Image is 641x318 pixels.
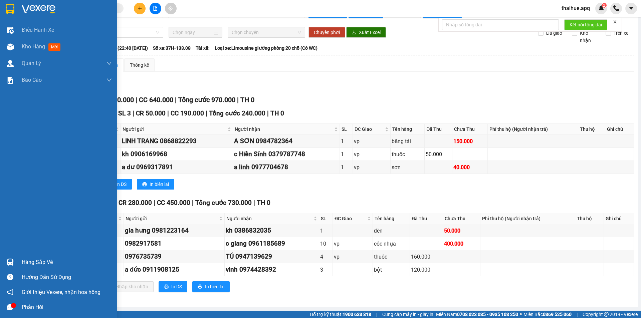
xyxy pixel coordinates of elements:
th: Tên hàng [391,124,425,135]
span: Giới thiệu Vexere, nhận hoa hồng [22,288,100,296]
input: Chọn ngày [173,29,212,36]
button: caret-down [625,3,637,14]
span: Chuyến: (22:40 [DATE]) [99,44,148,52]
div: 0976735739 [125,252,224,262]
span: CR 280.000 [119,199,152,207]
span: message [7,304,13,310]
span: In biên lai [150,181,169,188]
th: Thu hộ [575,213,604,224]
span: Tài xế: [196,44,210,52]
div: Phản hồi [22,302,112,312]
div: 0982917581 [125,239,224,249]
div: 150.000 [453,137,486,145]
button: printerIn biên lai [137,179,174,190]
div: Hướng dẫn sử dụng [22,272,112,282]
img: warehouse-icon [7,60,14,67]
div: 120.000 [411,266,442,274]
div: 50.000 [444,227,479,235]
span: | [133,109,134,117]
span: Người nhận [226,215,312,222]
span: | [167,109,169,117]
div: bột [374,266,409,274]
span: TH 0 [270,109,284,117]
span: Kho hàng [22,43,45,50]
div: 3 [320,266,332,274]
img: warehouse-icon [7,259,14,266]
div: A SƠN 0984782364 [234,136,339,146]
span: 2 [603,3,605,8]
div: c Hiền Sính 0379787748 [234,149,339,159]
span: printer [198,284,202,290]
span: Điều hành xe [22,26,54,34]
span: | [175,96,177,104]
span: Tổng cước 970.000 [178,96,235,104]
div: Thống kê [130,61,149,69]
span: mới [48,43,60,51]
th: Phí thu hộ (Người nhận trả) [488,124,578,135]
span: ⚪️ [520,313,522,316]
span: CC 190.000 [171,109,204,117]
button: printerIn DS [103,179,132,190]
th: Chưa Thu [452,124,488,135]
div: sơn [392,163,423,172]
th: SL [340,124,353,135]
th: Ghi chú [605,124,634,135]
div: 400.000 [444,240,479,248]
span: printer [164,284,169,290]
span: Người gửi [126,215,218,222]
span: | [136,96,137,104]
div: thuốc [374,253,409,261]
span: down [106,61,112,66]
button: downloadNhập kho nhận [103,281,154,292]
div: c giang 0961185689 [226,239,318,249]
span: printer [142,182,147,187]
div: 1 [341,150,352,158]
th: Phí thu hộ (Người nhận trả) [480,213,575,224]
div: đèn [374,227,409,235]
span: In DS [116,181,127,188]
div: vp [354,163,390,172]
strong: 0708 023 035 - 0935 103 250 [457,312,518,317]
input: Nhập số tổng đài [442,19,559,30]
span: Miền Nam [436,311,518,318]
div: cốc nhựa [374,240,409,248]
span: Quản Lý [22,59,41,67]
span: Kết nối tổng đài [570,21,602,28]
div: LINH TRANG 0868822293 [122,136,232,146]
span: ĐC Giao [355,125,384,133]
span: | [577,311,578,318]
div: kh 0906169968 [122,149,232,159]
span: | [267,109,269,117]
div: 50.000 [426,150,451,158]
div: Hàng sắp về [22,257,112,267]
button: file-add [150,3,161,14]
div: gia hưng 0981223164 [125,226,224,236]
span: close [613,19,617,24]
div: vp [334,253,371,261]
span: CR 50.000 [136,109,166,117]
span: Kho nhận [577,29,601,44]
span: thaihue.apq [556,4,595,12]
button: Chuyển phơi [308,27,345,38]
div: băng tải [392,137,423,145]
span: download [352,30,356,35]
span: | [192,199,194,207]
img: logo [3,36,9,69]
span: In DS [171,283,182,290]
span: | [206,109,207,117]
th: Đã Thu [425,124,452,135]
div: 160.000 [411,253,442,261]
span: Xuất Excel [359,29,381,36]
span: | [154,199,155,207]
span: caret-down [628,5,634,11]
th: Ghi chú [604,213,634,224]
img: phone-icon [613,5,619,11]
button: Kết nối tổng đài [564,19,607,30]
div: 1 [341,163,352,172]
span: [GEOGRAPHIC_DATA], [GEOGRAPHIC_DATA] ↔ [GEOGRAPHIC_DATA] [10,28,60,51]
span: Tổng cước 730.000 [195,199,252,207]
span: | [253,199,255,207]
strong: 0369 525 060 [543,312,572,317]
div: vp [354,137,390,145]
span: | [376,311,377,318]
